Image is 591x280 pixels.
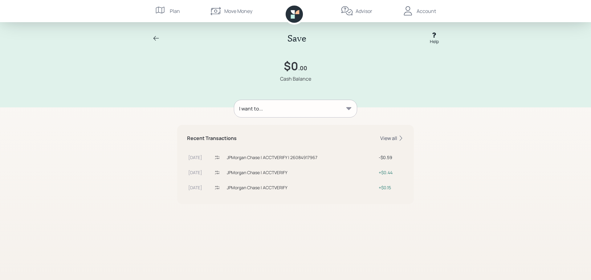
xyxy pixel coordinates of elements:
div: Cash Balance [280,75,311,82]
div: $0.44 [379,169,403,176]
div: View all [380,135,404,142]
h2: Save [287,33,306,44]
div: $0.15 [379,184,403,191]
div: Account [417,7,436,15]
div: $0.59 [379,154,403,161]
div: I want to... [239,105,263,112]
div: Move Money [224,7,252,15]
div: Plan [170,7,180,15]
div: [DATE] [188,154,212,161]
div: JPMorgan Chase | ACCTVERIFY | 26084917967 [227,154,376,161]
div: Help [430,38,439,45]
div: JPMorgan Chase | ACCTVERIFY [227,184,376,191]
div: JPMorgan Chase | ACCTVERIFY [227,169,376,176]
h4: .00 [298,65,307,72]
h1: $0 [284,59,298,73]
div: [DATE] [188,184,212,191]
div: [DATE] [188,169,212,176]
div: Advisor [356,7,372,15]
h5: Recent Transactions [187,135,237,141]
